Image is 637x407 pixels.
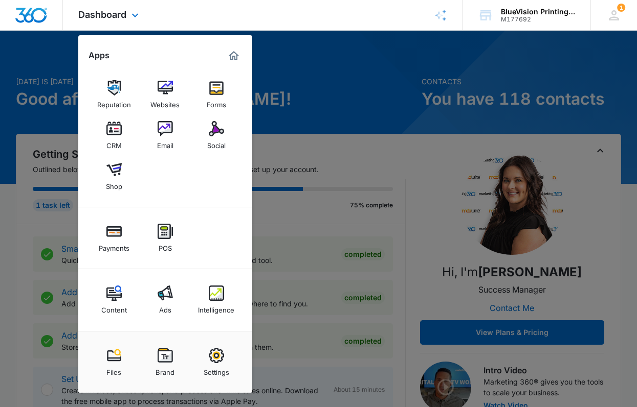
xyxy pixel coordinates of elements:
[146,280,185,319] a: Ads
[95,75,134,114] a: Reputation
[617,4,625,12] div: notifications count
[78,9,126,20] span: Dashboard
[197,116,236,155] a: Social
[501,16,576,23] div: account id
[97,95,131,109] div: Reputation
[95,280,134,319] a: Content
[159,301,171,314] div: Ads
[95,157,134,196] a: Shop
[106,363,121,376] div: Files
[207,136,226,150] div: Social
[106,177,122,190] div: Shop
[101,301,127,314] div: Content
[226,47,242,64] a: Marketing 360® Dashboard
[198,301,234,314] div: Intelligence
[99,239,129,252] div: Payments
[89,51,109,60] h2: Apps
[157,136,173,150] div: Email
[159,239,172,252] div: POS
[197,280,236,319] a: Intelligence
[146,343,185,381] a: Brand
[617,4,625,12] span: 1
[106,136,122,150] div: CRM
[501,8,576,16] div: account name
[204,363,229,376] div: Settings
[197,75,236,114] a: Forms
[95,219,134,257] a: Payments
[146,75,185,114] a: Websites
[95,343,134,381] a: Files
[95,116,134,155] a: CRM
[146,116,185,155] a: Email
[150,95,180,109] div: Websites
[197,343,236,381] a: Settings
[156,363,174,376] div: Brand
[146,219,185,257] a: POS
[207,95,226,109] div: Forms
